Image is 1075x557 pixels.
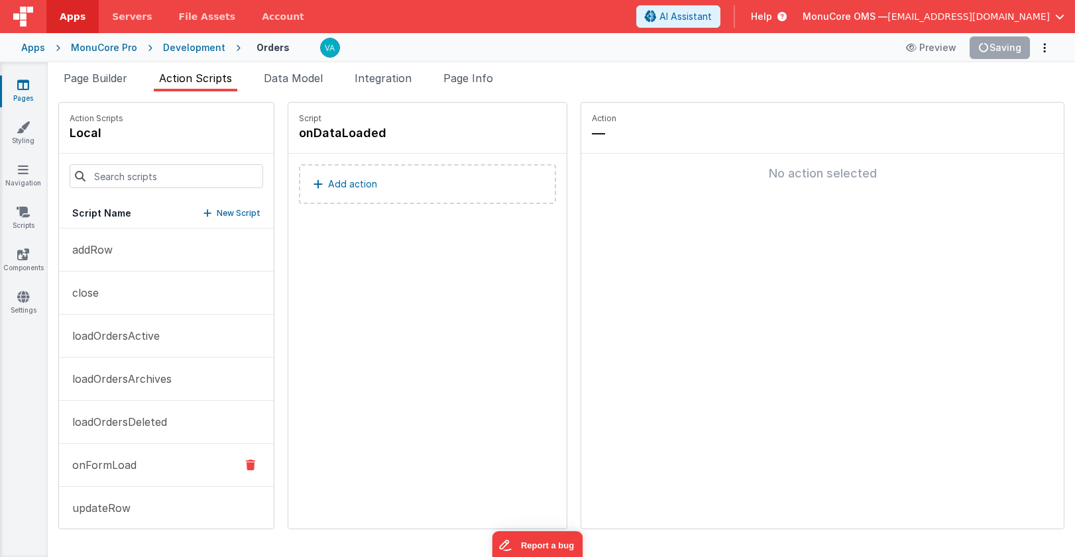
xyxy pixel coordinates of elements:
h4: onDataLoaded [299,124,498,142]
h4: Orders [256,42,290,52]
div: Apps [21,41,45,54]
button: addRow [59,228,274,272]
span: Action Scripts [159,72,232,85]
button: Options [1035,38,1054,57]
span: [EMAIL_ADDRESS][DOMAIN_NAME] [887,10,1050,23]
div: MonuCore Pro [71,41,137,54]
p: loadOrdersDeleted [64,414,167,430]
h5: Script Name [72,207,131,220]
button: New Script [203,207,260,220]
p: Action [592,113,1053,124]
span: Page Info [443,72,493,85]
span: File Assets [179,10,236,23]
h4: local [70,124,123,142]
p: addRow [64,242,113,258]
span: Apps [60,10,85,23]
span: AI Assistant [659,10,712,23]
button: loadOrdersArchives [59,358,274,401]
p: updateRow [64,500,131,516]
span: MonuCore OMS — [803,10,887,23]
span: Data Model [264,72,323,85]
button: AI Assistant [636,5,720,28]
p: — [592,124,1053,142]
button: loadOrdersActive [59,315,274,358]
p: close [64,285,99,301]
button: close [59,272,274,315]
p: onFormLoad [64,457,137,473]
p: loadOrdersArchives [64,371,172,387]
span: Servers [112,10,152,23]
span: Page Builder [64,72,127,85]
button: Saving [970,36,1031,59]
button: Add action [299,164,556,204]
div: No action selected [592,164,1053,183]
span: Help [751,10,772,23]
button: Preview [898,37,964,58]
p: Action Scripts [70,113,123,124]
button: onFormLoad [59,444,274,487]
input: Search scripts [70,164,263,188]
button: updateRow [59,487,274,530]
button: loadOrdersDeleted [59,401,274,444]
p: New Script [217,207,260,220]
p: Add action [328,176,377,192]
p: Script [299,113,556,124]
div: Development [163,41,225,54]
span: Integration [355,72,412,85]
p: loadOrdersActive [64,328,160,344]
img: d97663ceb9b5fe134a022c3e0b4ea6c6 [321,38,339,57]
button: MonuCore OMS — [EMAIL_ADDRESS][DOMAIN_NAME] [803,10,1064,23]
